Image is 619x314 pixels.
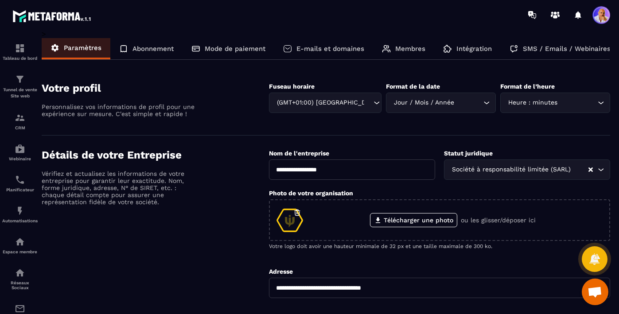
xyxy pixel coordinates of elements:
[269,83,315,90] label: Fuseau horaire
[132,45,174,53] p: Abonnement
[2,249,38,254] p: Espace membre
[500,93,610,113] div: Search for option
[2,168,38,199] a: schedulerschedulerPlanificateur
[386,93,496,113] div: Search for option
[2,56,38,61] p: Tableau de bord
[582,279,608,305] div: Ouvrir le chat
[64,44,101,52] p: Paramètres
[370,213,457,227] label: Télécharger une photo
[15,303,25,314] img: email
[2,67,38,106] a: formationformationTunnel de vente Site web
[2,187,38,192] p: Planificateur
[392,98,456,108] span: Jour / Mois / Année
[269,150,329,157] label: Nom de l'entreprise
[444,159,610,180] div: Search for option
[395,45,425,53] p: Membres
[2,125,38,130] p: CRM
[2,36,38,67] a: formationformationTableau de bord
[572,165,588,174] input: Search for option
[450,165,572,174] span: Société à responsabilité limitée (SARL)
[456,98,481,108] input: Search for option
[386,83,440,90] label: Format de la date
[444,150,493,157] label: Statut juridique
[15,236,25,247] img: automations
[2,280,38,290] p: Réseaux Sociaux
[42,170,197,205] p: Vérifiez et actualisez les informations de votre entreprise pour garantir leur exactitude. Nom, f...
[296,45,364,53] p: E-mails et domaines
[2,199,38,230] a: automationsautomationsAutomatisations
[42,149,269,161] h4: Détails de votre Entreprise
[12,8,92,24] img: logo
[461,217,536,224] p: ou les glisser/déposer ici
[205,45,265,53] p: Mode de paiement
[15,43,25,54] img: formation
[15,267,25,278] img: social-network
[456,45,492,53] p: Intégration
[2,261,38,297] a: social-networksocial-networkRéseaux Sociaux
[2,218,38,223] p: Automatisations
[269,243,610,249] p: Votre logo doit avoir une hauteur minimale de 32 px et une taille maximale de 300 ko.
[269,268,293,275] label: Adresse
[2,137,38,168] a: automationsautomationsWebinaire
[15,112,25,123] img: formation
[275,98,365,108] span: (GMT+01:00) [GEOGRAPHIC_DATA]
[42,82,269,94] h4: Votre profil
[269,190,353,197] label: Photo de votre organisation
[2,230,38,261] a: automationsautomationsEspace membre
[15,74,25,85] img: formation
[15,143,25,154] img: automations
[523,45,611,53] p: SMS / Emails / Webinaires
[2,87,38,99] p: Tunnel de vente Site web
[588,167,593,173] button: Clear Selected
[506,98,559,108] span: Heure : minutes
[42,103,197,117] p: Personnalisez vos informations de profil pour une expérience sur mesure. C'est simple et rapide !
[559,98,596,108] input: Search for option
[365,98,371,108] input: Search for option
[269,93,382,113] div: Search for option
[15,174,25,185] img: scheduler
[15,205,25,216] img: automations
[2,106,38,137] a: formationformationCRM
[2,156,38,161] p: Webinaire
[500,83,555,90] label: Format de l’heure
